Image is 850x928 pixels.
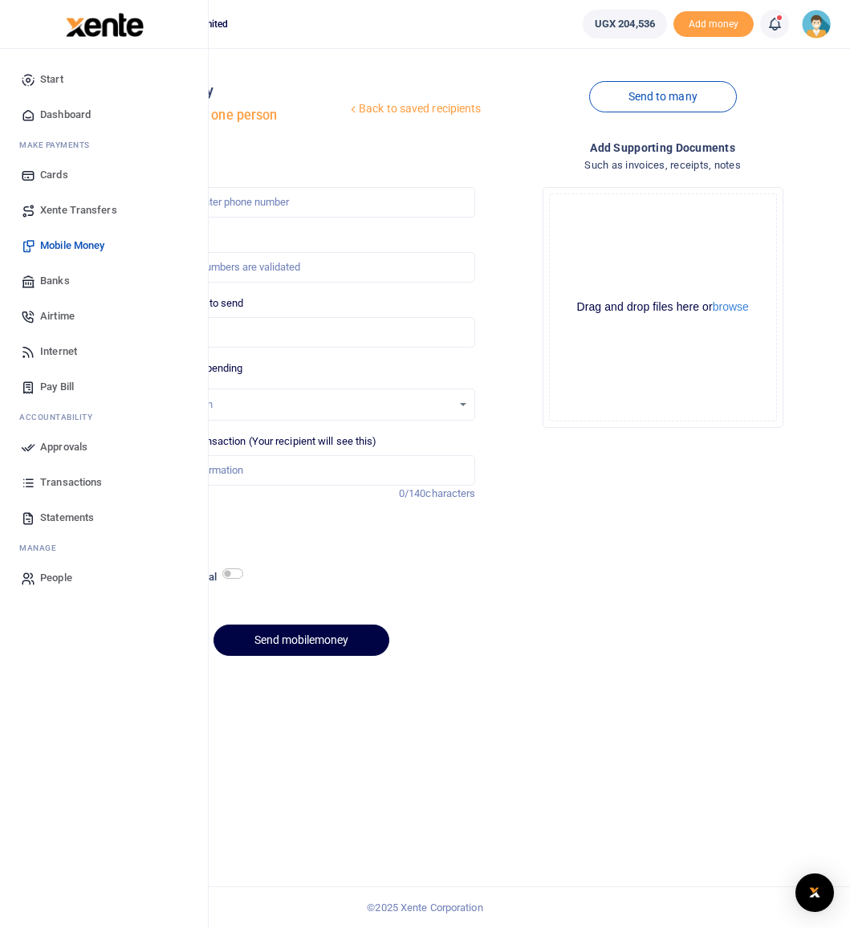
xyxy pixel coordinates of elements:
[802,10,837,39] a: profile-user
[399,487,426,499] span: 0/140
[425,487,475,499] span: characters
[127,317,476,348] input: UGX
[13,193,195,228] a: Xente Transfers
[40,71,63,88] span: Start
[673,17,754,29] a: Add money
[27,542,57,554] span: anage
[214,625,389,656] button: Send mobilemoney
[13,228,195,263] a: Mobile Money
[13,465,195,500] a: Transactions
[40,107,91,123] span: Dashboard
[40,439,87,455] span: Approvals
[13,429,195,465] a: Approvals
[31,411,92,423] span: countability
[13,500,195,535] a: Statements
[127,187,476,218] input: Enter phone number
[13,369,195,405] a: Pay Bill
[13,97,195,132] a: Dashboard
[13,299,195,334] a: Airtime
[543,187,783,428] div: File Uploader
[40,474,102,490] span: Transactions
[127,252,476,283] input: MTN & Airtel numbers are validated
[802,10,831,39] img: profile-user
[40,273,70,289] span: Banks
[127,455,476,486] input: Enter extra information
[13,535,195,560] li: M
[550,299,776,315] div: Drag and drop files here or
[64,18,144,30] a: logo-small logo-large logo-large
[139,397,453,413] div: Select an option
[13,334,195,369] a: Internet
[40,379,74,395] span: Pay Bill
[13,405,195,429] li: Ac
[40,202,117,218] span: Xente Transfers
[13,263,195,299] a: Banks
[13,560,195,596] a: People
[13,132,195,157] li: M
[673,11,754,38] li: Toup your wallet
[120,108,347,124] h5: Send money to one person
[40,510,94,526] span: Statements
[40,238,104,254] span: Mobile Money
[589,81,737,112] a: Send to many
[40,308,75,324] span: Airtime
[488,139,837,157] h4: Add supporting Documents
[13,62,195,97] a: Start
[120,82,347,100] h4: Mobile money
[795,873,834,912] div: Open Intercom Messenger
[27,139,90,151] span: ake Payments
[583,10,667,39] a: UGX 204,536
[595,16,655,32] span: UGX 204,536
[40,570,72,586] span: People
[40,344,77,360] span: Internet
[488,157,837,174] h4: Such as invoices, receipts, notes
[127,433,377,450] label: Memo for this transaction (Your recipient will see this)
[13,157,195,193] a: Cards
[713,301,749,312] button: browse
[347,95,482,124] a: Back to saved recipients
[576,10,673,39] li: Wallet ballance
[66,13,144,37] img: logo-large
[40,167,68,183] span: Cards
[673,11,754,38] span: Add money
